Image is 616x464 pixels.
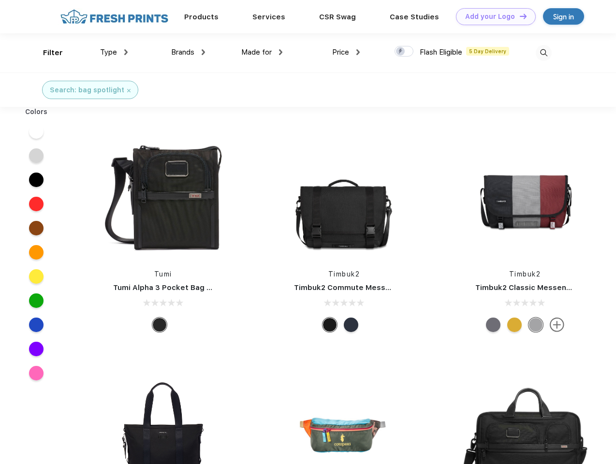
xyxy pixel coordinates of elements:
[171,48,194,57] span: Brands
[184,13,219,21] a: Products
[294,283,424,292] a: Timbuk2 Commute Messenger Bag
[50,85,124,95] div: Search: bag spotlight
[466,47,509,56] span: 5 Day Delivery
[279,49,282,55] img: dropdown.png
[356,49,360,55] img: dropdown.png
[328,270,360,278] a: Timbuk2
[99,131,227,260] img: func=resize&h=266
[241,48,272,57] span: Made for
[43,47,63,58] div: Filter
[152,318,167,332] div: Black
[461,131,589,260] img: func=resize&h=266
[202,49,205,55] img: dropdown.png
[124,49,128,55] img: dropdown.png
[465,13,515,21] div: Add your Logo
[528,318,543,332] div: Eco Rind Pop
[279,131,408,260] img: func=resize&h=266
[127,89,131,92] img: filter_cancel.svg
[420,48,462,57] span: Flash Eligible
[113,283,226,292] a: Tumi Alpha 3 Pocket Bag Small
[100,48,117,57] span: Type
[543,8,584,25] a: Sign in
[536,45,552,61] img: desktop_search.svg
[507,318,522,332] div: Eco Amber
[520,14,527,19] img: DT
[509,270,541,278] a: Timbuk2
[550,318,564,332] img: more.svg
[486,318,500,332] div: Eco Army Pop
[344,318,358,332] div: Eco Nautical
[332,48,349,57] span: Price
[553,11,574,22] div: Sign in
[323,318,337,332] div: Eco Black
[18,107,55,117] div: Colors
[154,270,172,278] a: Tumi
[58,8,171,25] img: fo%20logo%202.webp
[475,283,595,292] a: Timbuk2 Classic Messenger Bag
